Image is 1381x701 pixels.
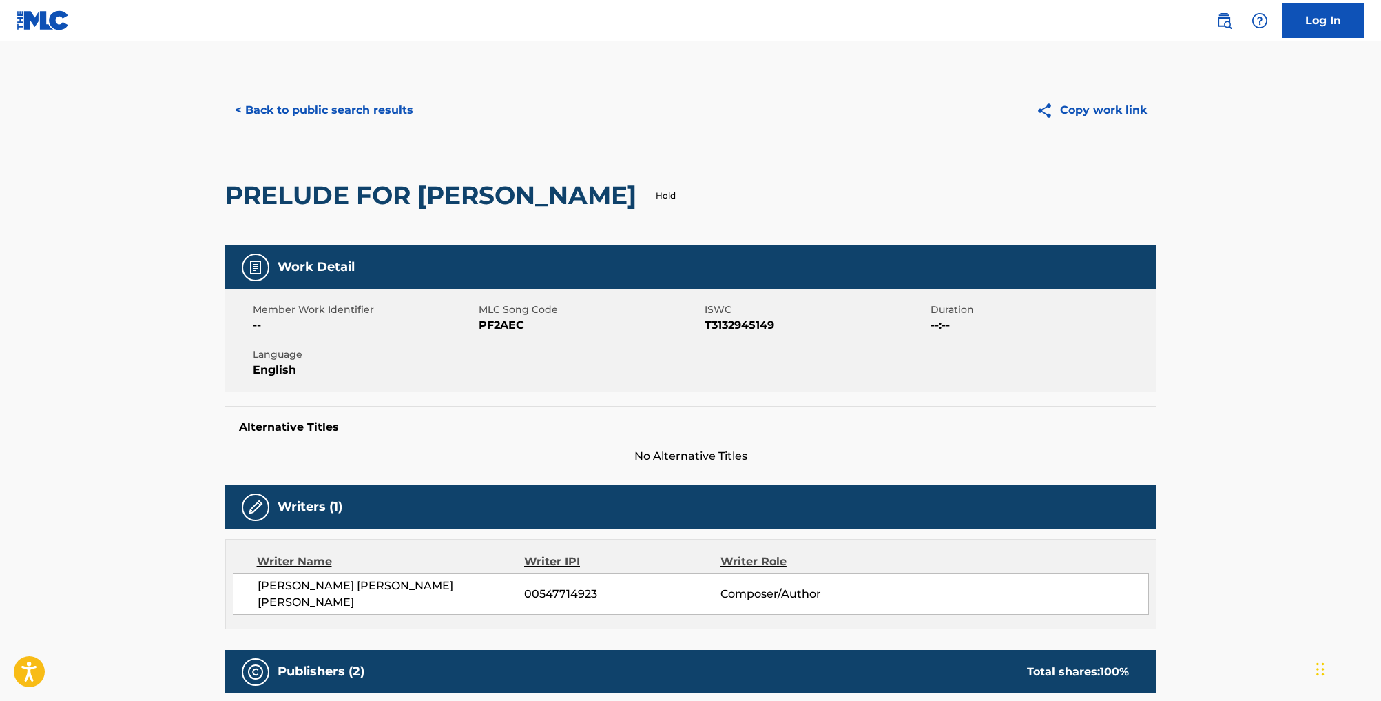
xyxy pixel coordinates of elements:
[656,190,676,202] p: Hold
[479,317,701,334] span: PF2AEC
[931,317,1153,334] span: --:--
[253,317,475,334] span: --
[1100,665,1129,678] span: 100 %
[1312,635,1381,701] iframe: Chat Widget
[239,420,1143,434] h5: Alternative Titles
[931,303,1153,317] span: Duration
[1027,664,1129,680] div: Total shares:
[1210,7,1238,34] a: Public Search
[278,259,355,275] h5: Work Detail
[253,303,475,317] span: Member Work Identifier
[705,317,927,334] span: T3132945149
[524,586,720,602] span: 00547714923
[253,362,475,378] span: English
[1026,93,1156,128] button: Copy work link
[278,499,342,515] h5: Writers (1)
[720,586,899,602] span: Composer/Author
[258,578,525,611] span: [PERSON_NAME] [PERSON_NAME] [PERSON_NAME]
[705,303,927,317] span: ISWC
[1282,3,1364,38] a: Log In
[225,180,643,211] h2: PRELUDE FOR [PERSON_NAME]
[247,664,264,680] img: Publishers
[720,553,899,570] div: Writer Role
[1216,12,1232,29] img: search
[247,259,264,276] img: Work Detail
[225,448,1156,465] span: No Alternative Titles
[225,93,423,128] button: < Back to public search results
[1252,12,1268,29] img: help
[1316,649,1325,690] div: Drag
[257,553,525,570] div: Writer Name
[247,499,264,516] img: Writers
[1246,7,1274,34] div: Help
[524,553,720,570] div: Writer IPI
[479,303,701,317] span: MLC Song Code
[17,10,70,30] img: MLC Logo
[278,664,364,680] h5: Publishers (2)
[253,347,475,362] span: Language
[1036,102,1060,119] img: Copy work link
